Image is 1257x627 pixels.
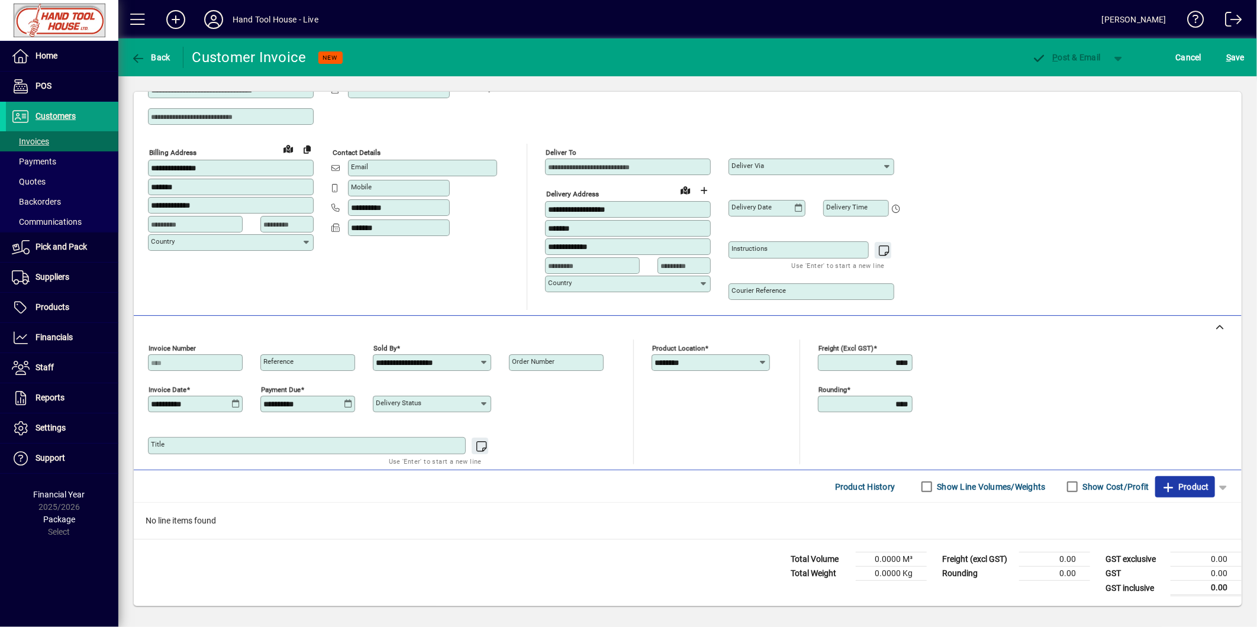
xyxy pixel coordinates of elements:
[1176,48,1202,67] span: Cancel
[6,151,118,172] a: Payments
[36,423,66,432] span: Settings
[6,232,118,262] a: Pick and Pack
[34,490,85,499] span: Financial Year
[36,242,87,251] span: Pick and Pack
[134,503,1242,539] div: No line items found
[6,353,118,383] a: Staff
[1102,10,1166,29] div: [PERSON_NAME]
[818,344,874,353] mat-label: Freight (excl GST)
[6,212,118,232] a: Communications
[151,440,165,448] mat-label: Title
[6,293,118,322] a: Products
[935,481,1046,493] label: Show Line Volumes/Weights
[695,181,714,200] button: Choose address
[818,386,847,394] mat-label: Rounding
[118,47,183,68] app-page-header-button: Back
[36,51,57,60] span: Home
[43,515,75,524] span: Package
[12,157,56,166] span: Payments
[1171,552,1242,567] td: 0.00
[1081,481,1149,493] label: Show Cost/Profit
[676,180,695,199] a: View on map
[351,163,368,171] mat-label: Email
[731,161,764,170] mat-label: Deliver via
[6,444,118,473] a: Support
[835,477,895,496] span: Product History
[936,567,1019,581] td: Rounding
[128,47,173,68] button: Back
[6,172,118,192] a: Quotes
[195,9,233,30] button: Profile
[351,183,372,191] mat-label: Mobile
[6,263,118,292] a: Suppliers
[36,453,65,463] span: Support
[12,177,46,186] span: Quotes
[856,552,927,567] td: 0.0000 M³
[389,454,482,468] mat-hint: Use 'Enter' to start a new line
[279,139,298,158] a: View on map
[36,363,54,372] span: Staff
[856,567,927,581] td: 0.0000 Kg
[6,131,118,151] a: Invoices
[149,386,186,394] mat-label: Invoice date
[652,344,705,353] mat-label: Product location
[1216,2,1242,41] a: Logout
[6,323,118,353] a: Financials
[6,383,118,413] a: Reports
[1223,47,1248,68] button: Save
[1161,477,1209,496] span: Product
[546,148,576,157] mat-label: Deliver To
[1032,53,1101,62] span: ost & Email
[6,41,118,71] a: Home
[36,302,69,312] span: Products
[6,72,118,101] a: POS
[1226,48,1245,67] span: ave
[1053,53,1058,62] span: P
[36,81,51,91] span: POS
[1173,47,1205,68] button: Cancel
[1178,2,1204,41] a: Knowledge Base
[261,386,301,394] mat-label: Payment due
[1100,581,1171,596] td: GST inclusive
[323,54,338,62] span: NEW
[548,279,572,287] mat-label: Country
[36,332,73,342] span: Financials
[1171,581,1242,596] td: 0.00
[826,203,868,211] mat-label: Delivery time
[12,197,61,206] span: Backorders
[785,567,856,581] td: Total Weight
[298,140,317,159] button: Copy to Delivery address
[376,399,421,407] mat-label: Delivery status
[6,192,118,212] a: Backorders
[1226,53,1231,62] span: S
[131,53,170,62] span: Back
[731,286,786,295] mat-label: Courier Reference
[263,357,294,366] mat-label: Reference
[936,552,1019,567] td: Freight (excl GST)
[1171,567,1242,581] td: 0.00
[373,344,397,353] mat-label: Sold by
[157,9,195,30] button: Add
[151,237,175,245] mat-label: Country
[233,10,318,29] div: Hand Tool House - Live
[731,203,772,211] mat-label: Delivery date
[149,344,196,353] mat-label: Invoice number
[731,244,768,253] mat-label: Instructions
[1019,552,1090,567] td: 0.00
[36,272,69,282] span: Suppliers
[1019,567,1090,581] td: 0.00
[830,476,900,497] button: Product History
[1155,476,1215,497] button: Product
[785,552,856,567] td: Total Volume
[1100,552,1171,567] td: GST exclusive
[512,357,555,366] mat-label: Order number
[1100,567,1171,581] td: GST
[36,111,76,121] span: Customers
[6,413,118,443] a: Settings
[192,48,307,67] div: Customer Invoice
[36,393,65,402] span: Reports
[1026,47,1107,68] button: Post & Email
[792,258,885,272] mat-hint: Use 'Enter' to start a new line
[12,217,82,227] span: Communications
[12,137,49,146] span: Invoices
